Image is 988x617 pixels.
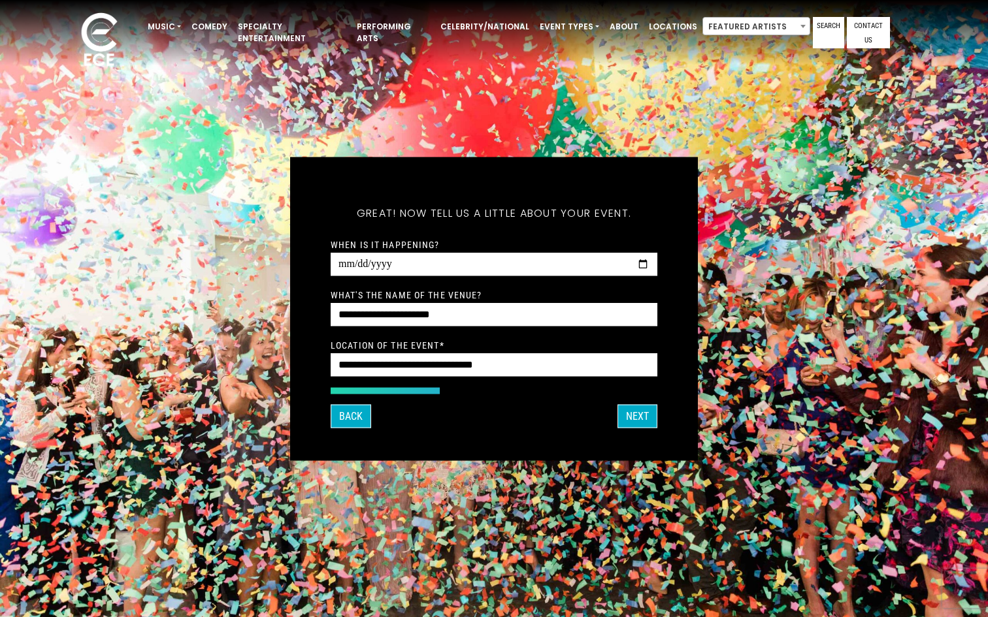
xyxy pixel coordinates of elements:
[331,289,482,300] label: What's the name of the venue?
[604,16,644,38] a: About
[352,16,435,50] a: Performing Arts
[702,17,810,35] span: Featured Artists
[186,16,233,38] a: Comedy
[435,16,535,38] a: Celebrity/National
[617,404,657,428] button: Next
[331,404,371,428] button: Back
[813,17,844,48] a: Search
[67,9,132,72] img: ece_new_logo_whitev2-1.png
[644,16,702,38] a: Locations
[535,16,604,38] a: Event Types
[703,18,810,36] span: Featured Artists
[331,189,657,236] h5: Great! Now tell us a little about your event.
[233,16,352,50] a: Specialty Entertainment
[142,16,186,38] a: Music
[847,17,890,48] a: Contact Us
[331,339,444,351] label: Location of the event
[331,238,440,250] label: When is it happening?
